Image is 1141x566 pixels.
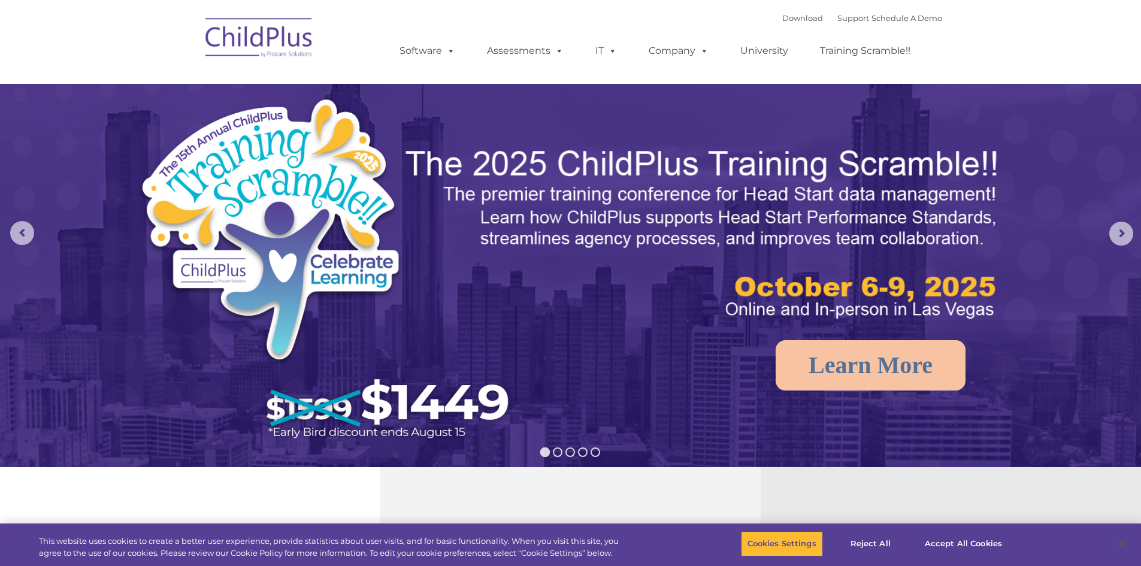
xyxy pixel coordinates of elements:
[475,39,576,63] a: Assessments
[918,531,1009,556] button: Accept All Cookies
[728,39,800,63] a: University
[39,535,628,559] div: This website uses cookies to create a better user experience, provide statistics about user visit...
[741,531,823,556] button: Cookies Settings
[583,39,629,63] a: IT
[837,13,869,23] a: Support
[776,340,966,391] a: Learn More
[782,13,823,23] a: Download
[833,531,908,556] button: Reject All
[808,39,922,63] a: Training Scramble!!
[388,39,467,63] a: Software
[199,10,319,69] img: ChildPlus by Procare Solutions
[1109,531,1135,557] button: Close
[637,39,721,63] a: Company
[782,13,942,23] font: |
[871,13,942,23] a: Schedule A Demo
